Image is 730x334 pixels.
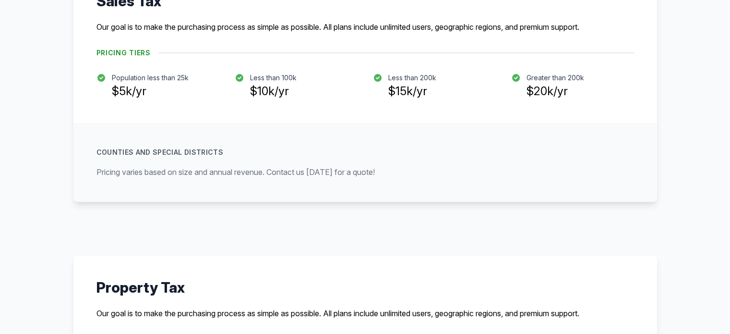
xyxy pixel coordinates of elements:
h3: Property Tax [96,279,634,296]
p: Less than 200k [388,73,436,83]
h4: Pricing Tiers [96,48,158,58]
p: Population less than 25k [112,73,189,83]
p: Pricing varies based on size and annual revenue. Contact us [DATE] for a quote! [96,165,634,179]
p: Less than 100k [250,73,297,83]
h3: $5k/yr [112,83,189,100]
h3: $20k/yr [527,83,584,100]
p: Our goal is to make the purchasing process as simple as possible. All plans include unlimited use... [96,21,634,33]
h3: $10k/yr [250,83,297,100]
p: Counties and Special Districts [96,148,224,157]
h3: $15k/yr [388,83,436,100]
p: Our goal is to make the purchasing process as simple as possible. All plans include unlimited use... [96,308,634,319]
p: Greater than 200k [527,73,584,83]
